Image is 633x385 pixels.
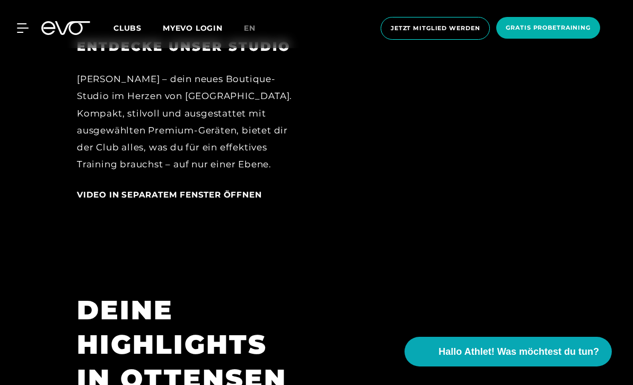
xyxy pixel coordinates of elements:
[163,23,223,33] a: MYEVO LOGIN
[113,23,142,33] span: Clubs
[77,70,302,173] div: [PERSON_NAME] – dein neues Boutique-Studio im Herzen von [GEOGRAPHIC_DATA]. Kompakt, stilvoll und...
[438,345,599,359] span: Hallo Athlet! Was möchtest du tun?
[405,337,612,366] button: Hallo Athlet! Was möchtest du tun?
[347,340,556,364] li: Erfahrenes Clubpersonal und Personal Trainer:innen
[113,23,163,33] a: Clubs
[506,23,591,32] span: Gratis Probetraining
[347,323,556,335] li: Neuestes, hochwertiges Equipment
[244,22,268,34] a: en
[244,23,256,33] span: en
[493,17,603,40] a: Gratis Probetraining
[77,190,261,200] span: Video in separatem Fenster öffnen
[77,189,261,200] a: Video in separatem Fenster öffnen
[377,17,493,40] a: Jetzt Mitglied werden
[391,24,480,33] span: Jetzt Mitglied werden
[347,306,556,318] li: Familiäres Studio mit Wohnzimmer-Charakter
